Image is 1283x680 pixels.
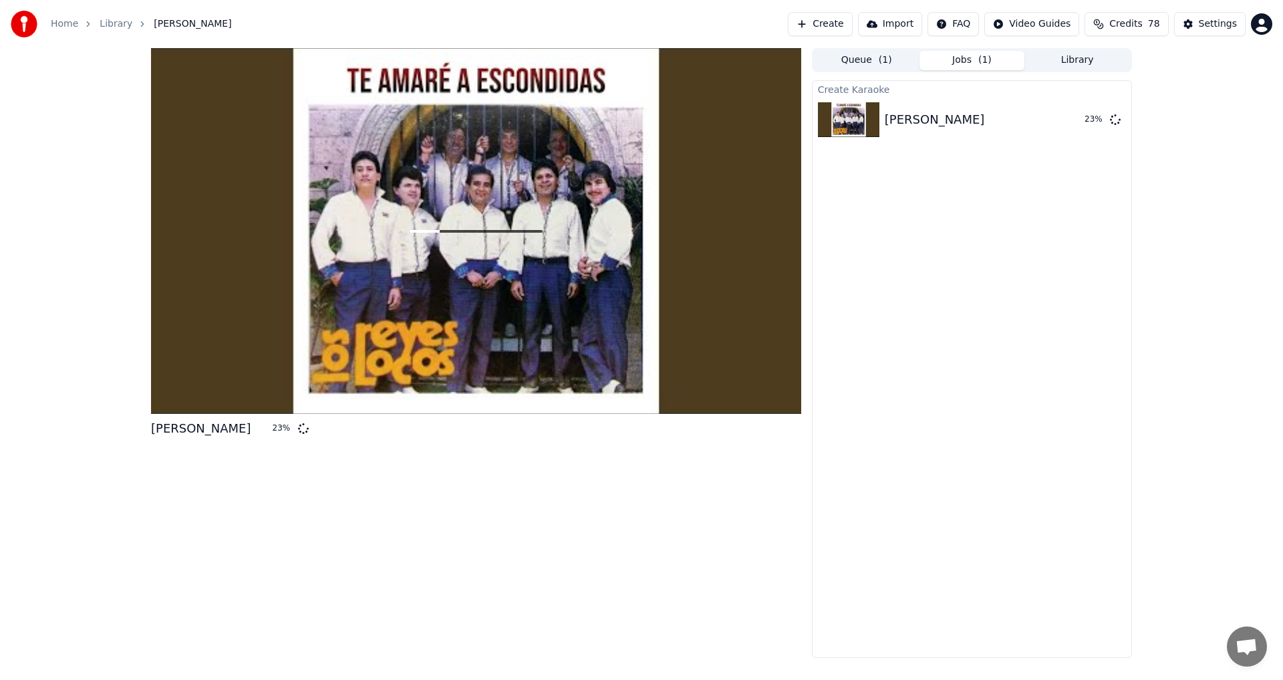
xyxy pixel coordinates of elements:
a: Library [100,17,132,31]
button: Import [858,12,922,36]
nav: breadcrumb [51,17,232,31]
span: Credits [1109,17,1142,31]
img: youka [11,11,37,37]
a: Home [51,17,78,31]
button: Video Guides [984,12,1079,36]
button: Create [788,12,853,36]
div: [PERSON_NAME] [151,419,251,438]
button: Credits78 [1085,12,1168,36]
div: 23 % [1085,114,1105,125]
span: ( 1 ) [879,53,892,67]
div: [PERSON_NAME] [885,110,985,129]
div: Settings [1199,17,1237,31]
span: ( 1 ) [978,53,992,67]
div: 23 % [273,423,293,434]
span: 78 [1148,17,1160,31]
div: Create Karaoke [813,81,1131,97]
button: FAQ [928,12,979,36]
button: Library [1024,51,1130,70]
div: Open chat [1227,627,1267,667]
button: Jobs [919,51,1025,70]
span: [PERSON_NAME] [154,17,231,31]
button: Settings [1174,12,1246,36]
button: Queue [814,51,919,70]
